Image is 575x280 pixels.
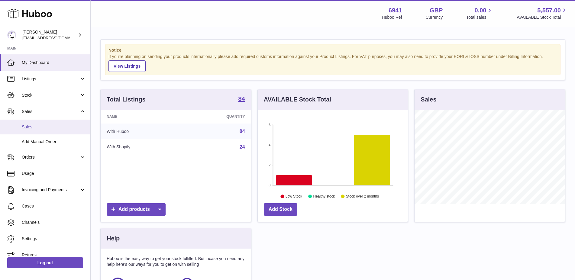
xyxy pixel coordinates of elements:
a: Log out [7,257,83,268]
a: 24 [240,144,245,150]
strong: GBP [430,6,443,14]
text: 0 [269,183,270,187]
td: With Huboo [101,124,182,139]
a: 84 [238,96,245,103]
text: Low Stock [286,194,302,198]
span: Sales [22,124,86,130]
h3: Total Listings [107,95,146,104]
div: Huboo Ref [382,14,402,20]
th: Quantity [182,110,251,124]
span: Returns [22,252,86,258]
span: Stock [22,92,79,98]
span: 0.00 [475,6,486,14]
img: support@photogears.uk [7,31,16,40]
th: Name [101,110,182,124]
div: If you're planning on sending your products internationally please add required customs informati... [108,54,557,72]
div: [PERSON_NAME] [22,29,77,41]
text: 4 [269,143,270,147]
span: [EMAIL_ADDRESS][DOMAIN_NAME] [22,35,89,40]
span: Listings [22,76,79,82]
span: Orders [22,154,79,160]
h3: AVAILABLE Stock Total [264,95,331,104]
h3: Sales [421,95,436,104]
span: Total sales [466,14,493,20]
span: Sales [22,109,79,114]
span: Settings [22,236,86,242]
span: Usage [22,171,86,176]
span: AVAILABLE Stock Total [517,14,568,20]
span: Channels [22,220,86,225]
div: Currency [426,14,443,20]
text: Healthy stock [313,194,335,198]
span: 5,557.00 [537,6,561,14]
text: 2 [269,163,270,167]
a: Add products [107,203,166,216]
a: View Listings [108,60,146,72]
strong: 6941 [389,6,402,14]
a: 0.00 Total sales [466,6,493,20]
span: My Dashboard [22,60,86,66]
a: Add Stock [264,203,297,216]
a: 5,557.00 AVAILABLE Stock Total [517,6,568,20]
td: With Shopify [101,139,182,155]
strong: 84 [238,96,245,102]
text: 6 [269,123,270,127]
p: Huboo is the easy way to get your stock fulfilled. But incase you need any help here's our ways f... [107,256,245,267]
span: Invoicing and Payments [22,187,79,193]
a: 84 [240,129,245,134]
h3: Help [107,234,120,243]
strong: Notice [108,47,557,53]
span: Add Manual Order [22,139,86,145]
span: Cases [22,203,86,209]
text: Stock over 2 months [346,194,379,198]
